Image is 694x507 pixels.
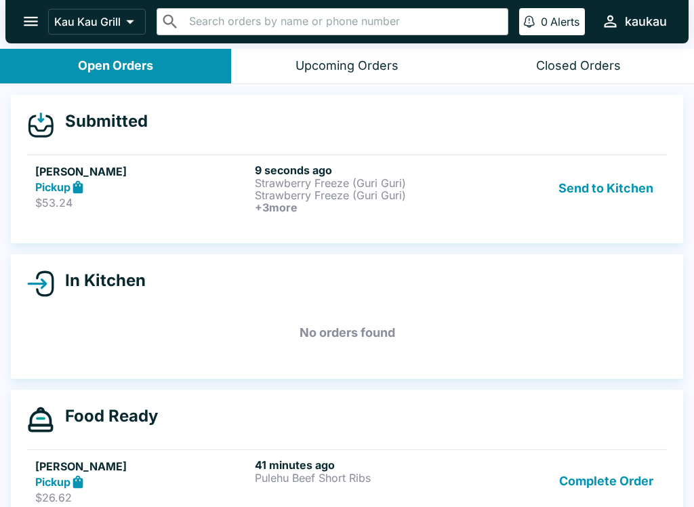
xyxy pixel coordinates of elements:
p: Strawberry Freeze (Guri Guri) [255,177,469,189]
p: $26.62 [35,491,249,504]
p: Pulehu Beef Short Ribs [255,472,469,484]
button: Kau Kau Grill [48,9,146,35]
h5: [PERSON_NAME] [35,458,249,474]
strong: Pickup [35,475,70,489]
p: Strawberry Freeze (Guri Guri) [255,189,469,201]
input: Search orders by name or phone number [185,12,502,31]
p: Alerts [550,15,579,28]
button: kaukau [596,7,672,36]
div: Upcoming Orders [295,58,399,74]
button: Complete Order [554,458,659,505]
h5: [PERSON_NAME] [35,163,249,180]
strong: Pickup [35,180,70,194]
button: Send to Kitchen [553,163,659,214]
h5: No orders found [27,308,667,357]
h4: Food Ready [54,406,158,426]
div: kaukau [625,14,667,30]
h6: + 3 more [255,201,469,214]
h6: 41 minutes ago [255,458,469,472]
a: [PERSON_NAME]Pickup$53.249 seconds agoStrawberry Freeze (Guri Guri)Strawberry Freeze (Guri Guri)+... [27,155,667,222]
p: 0 [541,15,548,28]
div: Closed Orders [536,58,621,74]
p: Kau Kau Grill [54,15,121,28]
h4: In Kitchen [54,270,146,291]
div: Open Orders [78,58,153,74]
p: $53.24 [35,196,249,209]
h4: Submitted [54,111,148,131]
button: open drawer [14,4,48,39]
h6: 9 seconds ago [255,163,469,177]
